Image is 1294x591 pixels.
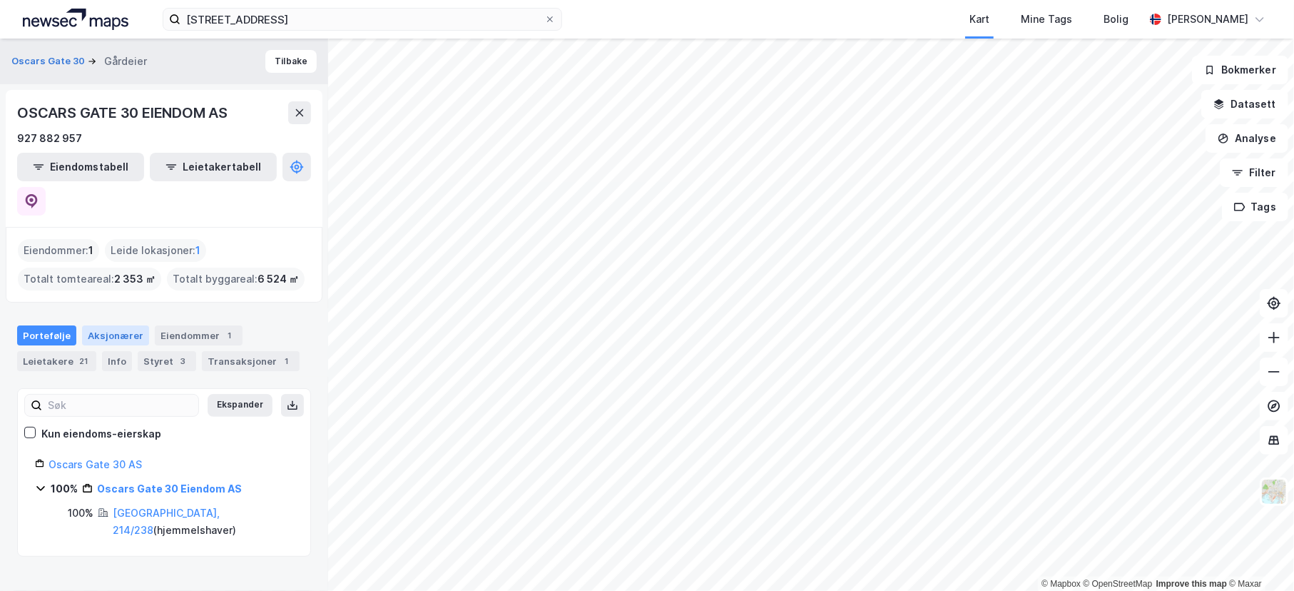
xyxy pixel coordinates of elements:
div: Info [102,351,132,371]
div: 100% [68,505,93,522]
div: Leide lokasjoner : [105,239,206,262]
input: Søk [42,395,198,416]
div: Totalt tomteareal : [18,268,161,291]
div: Aksjonærer [82,325,149,345]
div: ( hjemmelshaver ) [113,505,293,539]
button: Bokmerker [1192,56,1288,84]
div: 21 [76,354,91,368]
div: Styret [138,351,196,371]
div: Gårdeier [104,53,147,70]
div: Kun eiendoms-eierskap [41,425,161,443]
a: OpenStreetMap [1084,579,1153,589]
button: Tags [1222,193,1288,221]
img: Z [1260,478,1288,505]
div: 1 [223,328,237,343]
a: [GEOGRAPHIC_DATA], 214/238 [113,507,220,536]
iframe: Chat Widget [1223,522,1294,591]
div: Kart [969,11,989,28]
button: Leietakertabell [150,153,277,181]
div: Transaksjoner [202,351,300,371]
div: 3 [176,354,190,368]
button: Filter [1220,158,1288,187]
div: Leietakere [17,351,96,371]
div: 1 [280,354,294,368]
div: Mine Tags [1021,11,1072,28]
input: Søk på adresse, matrikkel, gårdeiere, leietakere eller personer [180,9,544,30]
div: OSCARS GATE 30 EIENDOM AS [17,101,230,124]
span: 1 [195,242,200,259]
a: Improve this map [1156,579,1227,589]
a: Oscars Gate 30 AS [49,458,142,470]
div: Eiendommer [155,325,243,345]
div: Portefølje [17,325,76,345]
button: Datasett [1201,90,1288,118]
button: Oscars Gate 30 [11,54,88,69]
div: Totalt byggareal : [167,268,305,291]
div: Eiendommer : [18,239,99,262]
button: Tilbake [265,50,317,73]
span: 2 353 ㎡ [114,271,156,288]
span: 1 [88,242,93,259]
div: 927 882 957 [17,130,82,147]
button: Eiendomstabell [17,153,144,181]
span: 6 524 ㎡ [258,271,299,288]
a: Mapbox [1041,579,1081,589]
button: Analyse [1206,124,1288,153]
div: Kontrollprogram for chat [1223,522,1294,591]
div: Bolig [1104,11,1129,28]
a: Oscars Gate 30 Eiendom AS [97,483,242,495]
img: logo.a4113a55bc3d86da70a041830d287a7e.svg [23,9,128,30]
button: Ekspander [208,394,272,417]
div: 100% [51,480,78,497]
div: [PERSON_NAME] [1167,11,1248,28]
